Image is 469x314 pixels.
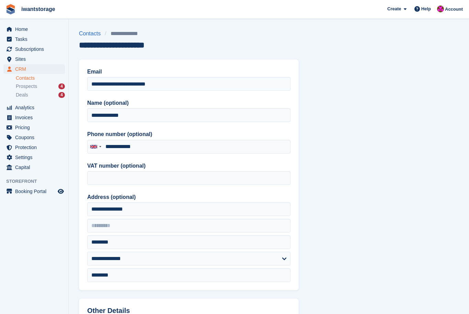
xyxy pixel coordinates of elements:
[15,54,56,64] span: Sites
[15,162,56,172] span: Capital
[15,24,56,34] span: Home
[445,6,463,13] span: Account
[3,113,65,122] a: menu
[3,187,65,196] a: menu
[15,34,56,44] span: Tasks
[79,30,105,38] a: Contacts
[16,92,28,98] span: Deals
[15,44,56,54] span: Subscriptions
[16,75,65,81] a: Contacts
[87,130,290,138] label: Phone number (optional)
[3,64,65,74] a: menu
[58,92,65,98] div: 4
[3,44,65,54] a: menu
[3,103,65,112] a: menu
[16,91,65,99] a: Deals 4
[5,4,16,14] img: stora-icon-8386f47178a22dfd0bd8f6a31ec36ba5ce8667c1dd55bd0f319d3a0aa187defe.svg
[16,83,65,90] a: Prospects 4
[58,83,65,89] div: 4
[87,99,290,107] label: Name (optional)
[15,123,56,132] span: Pricing
[3,123,65,132] a: menu
[15,153,56,162] span: Settings
[421,5,431,12] span: Help
[387,5,401,12] span: Create
[3,162,65,172] a: menu
[3,34,65,44] a: menu
[87,193,290,201] label: Address (optional)
[79,30,145,38] nav: breadcrumbs
[6,178,68,185] span: Storefront
[15,187,56,196] span: Booking Portal
[3,24,65,34] a: menu
[87,68,290,76] label: Email
[15,103,56,112] span: Analytics
[15,64,56,74] span: CRM
[15,113,56,122] span: Invoices
[3,54,65,64] a: menu
[437,5,444,12] img: Jonathan
[19,3,58,15] a: iwantstorage
[15,143,56,152] span: Protection
[88,140,103,153] div: United Kingdom: +44
[57,187,65,195] a: Preview store
[16,83,37,90] span: Prospects
[15,133,56,142] span: Coupons
[3,143,65,152] a: menu
[3,133,65,142] a: menu
[87,162,290,170] label: VAT number (optional)
[3,153,65,162] a: menu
